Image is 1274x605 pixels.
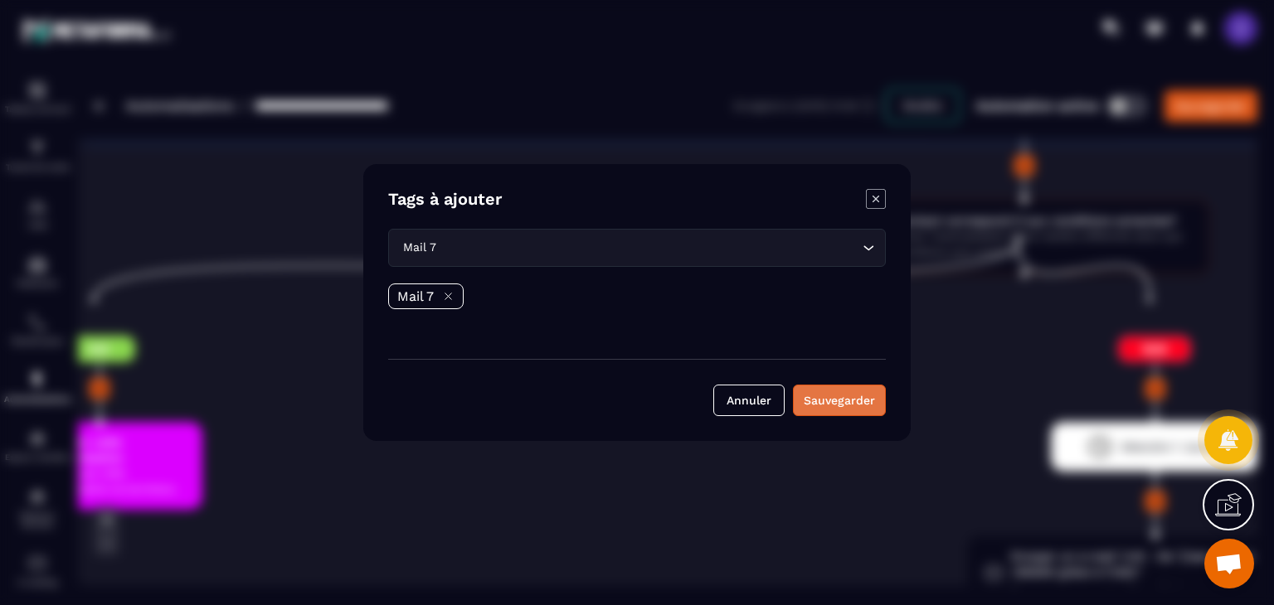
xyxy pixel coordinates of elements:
[388,229,886,267] div: Search for option
[793,385,886,416] button: Sauvegarder
[397,288,434,304] p: Mail 7
[440,239,858,257] input: Search for option
[388,189,502,212] h4: Tags à ajouter
[1204,539,1254,588] a: Ouvrir le chat
[713,385,785,416] button: Annuler
[399,239,440,257] span: Mail 7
